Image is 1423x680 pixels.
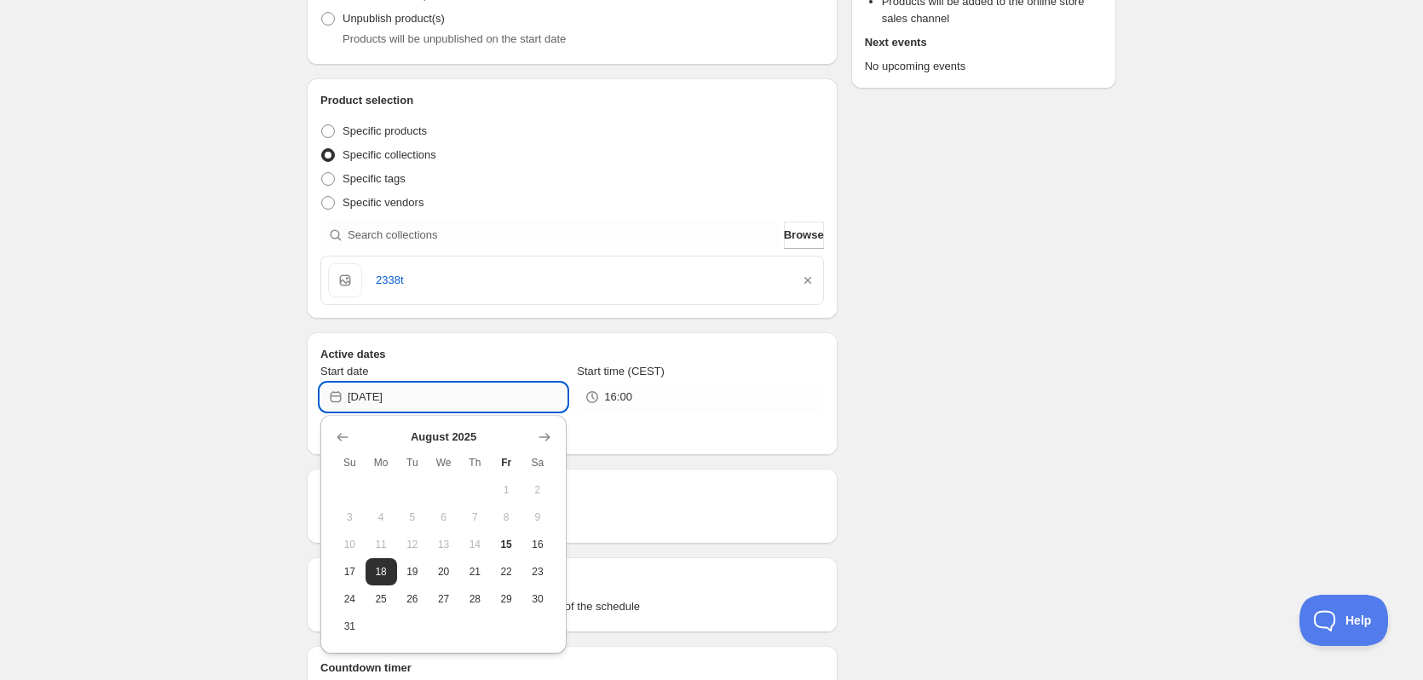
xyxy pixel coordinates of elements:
[865,34,1103,51] h2: Next events
[428,558,459,585] button: Wednesday August 20 2025
[366,531,397,558] button: Monday August 11 2025
[397,531,429,558] button: Tuesday August 12 2025
[435,538,452,551] span: 13
[491,504,522,531] button: Friday August 8 2025
[491,558,522,585] button: Friday August 22 2025
[491,585,522,613] button: Friday August 29 2025
[320,571,824,588] h2: Tags
[320,365,368,377] span: Start date
[498,483,516,497] span: 1
[343,32,566,45] span: Products will be unpublished on the start date
[334,531,366,558] button: Sunday August 10 2025
[341,565,359,579] span: 17
[366,449,397,476] th: Monday
[784,227,824,244] span: Browse
[1299,595,1389,646] iframe: Toggle Customer Support
[366,585,397,613] button: Monday August 25 2025
[320,660,824,677] h2: Countdown timer
[341,538,359,551] span: 10
[784,222,824,249] button: Browse
[529,456,547,470] span: Sa
[435,565,452,579] span: 20
[522,504,554,531] button: Saturday August 9 2025
[466,510,484,524] span: 7
[404,565,422,579] span: 19
[343,124,427,137] span: Specific products
[320,346,824,363] h2: Active dates
[376,272,786,289] a: 2338t
[459,504,491,531] button: Thursday August 7 2025
[498,538,516,551] span: 15
[498,592,516,606] span: 29
[522,585,554,613] button: Saturday August 30 2025
[529,565,547,579] span: 23
[334,585,366,613] button: Sunday August 24 2025
[366,504,397,531] button: Monday August 4 2025
[334,558,366,585] button: Sunday August 17 2025
[491,476,522,504] button: Friday August 1 2025
[397,558,429,585] button: Tuesday August 19 2025
[372,538,390,551] span: 11
[372,510,390,524] span: 4
[459,449,491,476] th: Thursday
[522,449,554,476] th: Saturday
[331,425,354,449] button: Show previous month, July 2025
[341,592,359,606] span: 24
[428,585,459,613] button: Wednesday August 27 2025
[466,538,484,551] span: 14
[404,592,422,606] span: 26
[529,510,547,524] span: 9
[397,585,429,613] button: Tuesday August 26 2025
[334,613,366,640] button: Sunday August 31 2025
[341,510,359,524] span: 3
[529,538,547,551] span: 16
[466,592,484,606] span: 28
[428,504,459,531] button: Wednesday August 6 2025
[491,531,522,558] button: Today Friday August 15 2025
[404,538,422,551] span: 12
[529,483,547,497] span: 2
[498,565,516,579] span: 22
[459,558,491,585] button: Thursday August 21 2025
[404,510,422,524] span: 5
[459,585,491,613] button: Thursday August 28 2025
[435,456,452,470] span: We
[529,592,547,606] span: 30
[343,196,423,209] span: Specific vendors
[397,504,429,531] button: Tuesday August 5 2025
[459,531,491,558] button: Thursday August 14 2025
[334,449,366,476] th: Sunday
[404,456,422,470] span: Tu
[428,531,459,558] button: Wednesday August 13 2025
[372,456,390,470] span: Mo
[343,12,445,25] span: Unpublish product(s)
[343,148,436,161] span: Specific collections
[320,92,824,109] h2: Product selection
[372,565,390,579] span: 18
[498,510,516,524] span: 8
[435,592,452,606] span: 27
[334,504,366,531] button: Sunday August 3 2025
[341,619,359,633] span: 31
[577,365,665,377] span: Start time (CEST)
[522,476,554,504] button: Saturday August 2 2025
[435,510,452,524] span: 6
[397,449,429,476] th: Tuesday
[341,456,359,470] span: Su
[498,456,516,470] span: Fr
[522,558,554,585] button: Saturday August 23 2025
[522,531,554,558] button: Saturday August 16 2025
[428,449,459,476] th: Wednesday
[343,172,406,185] span: Specific tags
[533,425,556,449] button: Show next month, September 2025
[348,222,781,249] input: Search collections
[372,592,390,606] span: 25
[491,449,522,476] th: Friday
[466,456,484,470] span: Th
[366,558,397,585] button: Monday August 18 2025
[466,565,484,579] span: 21
[320,482,824,499] h2: Repeating
[865,58,1103,75] p: No upcoming events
